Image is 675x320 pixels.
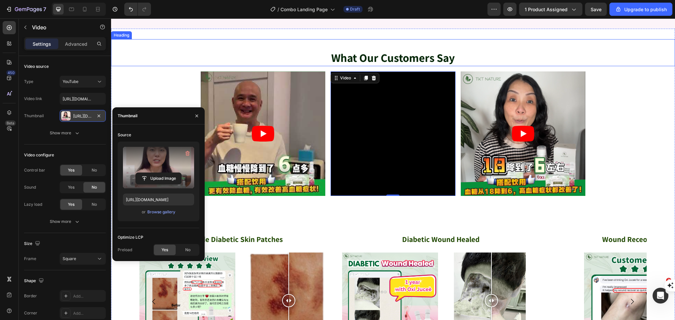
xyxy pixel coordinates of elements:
[33,40,51,47] p: Settings
[161,247,168,253] span: Yes
[50,130,80,136] div: Show more
[653,288,668,304] iframe: Intercom live chat
[63,256,76,261] span: Square
[43,5,46,13] p: 7
[34,274,52,292] button: Carousel Back Arrow
[50,218,80,225] div: Show more
[92,167,97,173] span: No
[24,79,33,85] div: Type
[147,209,176,215] button: Browse gallery
[6,70,16,75] div: 450
[68,201,74,207] span: Yes
[68,184,74,190] span: Yes
[60,76,106,88] button: YouTube
[228,57,241,63] div: Video
[291,216,368,226] strong: Diabetic Wound Healed
[512,274,530,292] button: Carousel Next Arrow
[401,107,423,123] button: Play
[220,32,344,47] strong: What Our Customers Say
[92,201,97,207] span: No
[24,239,42,248] div: Size
[615,6,667,13] div: Upgrade to publish
[82,216,172,226] strong: Fade Diabetic Skin Patches
[92,184,97,190] span: No
[65,40,87,47] p: Advanced
[24,293,37,299] div: Border
[147,209,175,215] div: Browse gallery
[118,132,131,138] div: Source
[24,277,45,285] div: Shape
[185,247,191,253] span: No
[142,208,146,216] span: or
[63,79,78,84] span: YouTube
[73,113,92,119] div: [URL][DOMAIN_NAME]
[585,3,607,16] button: Save
[278,6,279,13] span: /
[609,3,672,16] button: Upgrade to publish
[111,18,675,320] iframe: Design area
[220,53,344,178] iframe: Video
[1,14,19,20] div: Heading
[24,184,36,190] div: Sound
[280,6,328,13] span: Combo Landing Page
[350,6,360,12] span: Draft
[60,93,106,105] input: Insert video url here
[118,234,143,240] div: Optimize LCP
[24,113,44,119] div: Thumbnail
[24,127,106,139] button: Show more
[24,167,45,173] div: Control bar
[118,113,137,119] div: Thumbnail
[24,216,106,227] button: Show more
[123,194,194,205] input: https://example.com/image.jpg
[68,167,74,173] span: Yes
[5,120,16,126] div: Beta
[24,152,54,158] div: Video configure
[525,6,568,13] span: 1 product assigned
[73,293,104,299] div: Add...
[141,107,163,123] button: Play
[24,64,49,69] div: Video source
[73,310,104,316] div: Add...
[118,247,132,253] div: Preload
[32,23,88,31] p: Video
[24,256,36,262] div: Frame
[519,3,582,16] button: 1 product assigned
[24,310,37,316] div: Corner
[24,201,42,207] div: Lazy load
[60,253,106,265] button: Square
[591,7,602,12] span: Save
[135,173,182,184] button: Upload Image
[24,96,42,102] div: Video link
[124,3,151,16] div: Undo/Redo
[491,216,574,226] span: Wound Receover Quickly
[3,3,49,16] button: 7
